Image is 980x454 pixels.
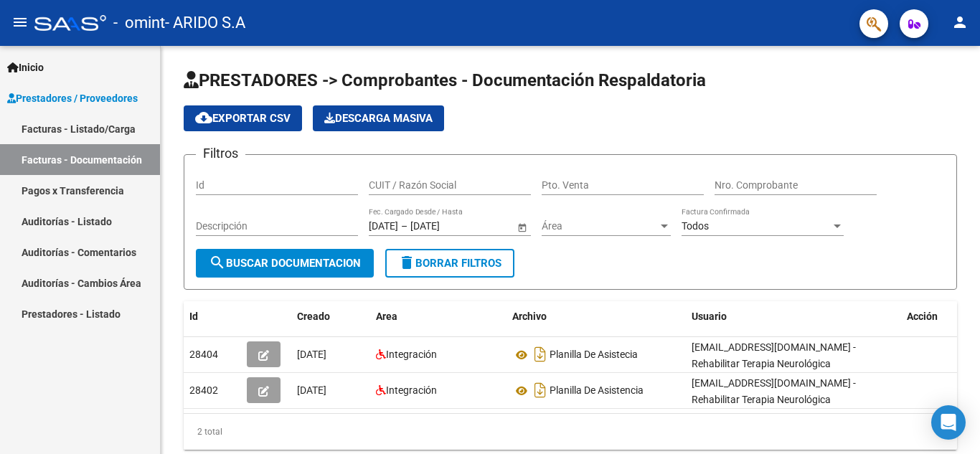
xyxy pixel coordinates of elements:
span: Planilla De Asistecia [550,349,638,361]
h3: Filtros [196,143,245,164]
app-download-masive: Descarga masiva de comprobantes (adjuntos) [313,105,444,131]
span: Planilla De Asistencia [550,385,644,397]
button: Exportar CSV [184,105,302,131]
span: Borrar Filtros [398,257,501,270]
span: Descarga Masiva [324,112,433,125]
div: Open Intercom Messenger [931,405,966,440]
button: Descarga Masiva [313,105,444,131]
span: [DATE] [297,349,326,360]
datatable-header-cell: Creado [291,301,370,332]
span: Area [376,311,397,322]
datatable-header-cell: Acción [901,301,973,332]
span: Integración [386,349,437,360]
span: Integración [386,384,437,396]
span: - ARIDO S.A [165,7,245,39]
span: Buscar Documentacion [209,257,361,270]
span: Todos [682,220,709,232]
mat-icon: menu [11,14,29,31]
mat-icon: person [951,14,969,31]
button: Buscar Documentacion [196,249,374,278]
datatable-header-cell: Archivo [507,301,686,332]
span: 28402 [189,384,218,396]
datatable-header-cell: Usuario [686,301,901,332]
mat-icon: cloud_download [195,109,212,126]
mat-icon: search [209,254,226,271]
button: Borrar Filtros [385,249,514,278]
span: Archivo [512,311,547,322]
mat-icon: delete [398,254,415,271]
span: [EMAIL_ADDRESS][DOMAIN_NAME] - Rehabilitar Terapia Neurológica [692,377,856,405]
span: PRESTADORES -> Comprobantes - Documentación Respaldatoria [184,70,706,90]
span: Acción [907,311,938,322]
span: Área [542,220,658,232]
span: Prestadores / Proveedores [7,90,138,106]
span: Id [189,311,198,322]
datatable-header-cell: Area [370,301,507,332]
span: - omint [113,7,165,39]
span: Creado [297,311,330,322]
div: 2 total [184,414,957,450]
datatable-header-cell: Id [184,301,241,332]
span: 28404 [189,349,218,360]
span: [EMAIL_ADDRESS][DOMAIN_NAME] - Rehabilitar Terapia Neurológica [692,341,856,369]
input: Fecha fin [410,220,481,232]
input: Fecha inicio [369,220,398,232]
span: Exportar CSV [195,112,291,125]
span: Usuario [692,311,727,322]
i: Descargar documento [531,379,550,402]
span: – [401,220,407,232]
span: [DATE] [297,384,326,396]
span: Inicio [7,60,44,75]
button: Open calendar [514,219,529,235]
i: Descargar documento [531,343,550,366]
